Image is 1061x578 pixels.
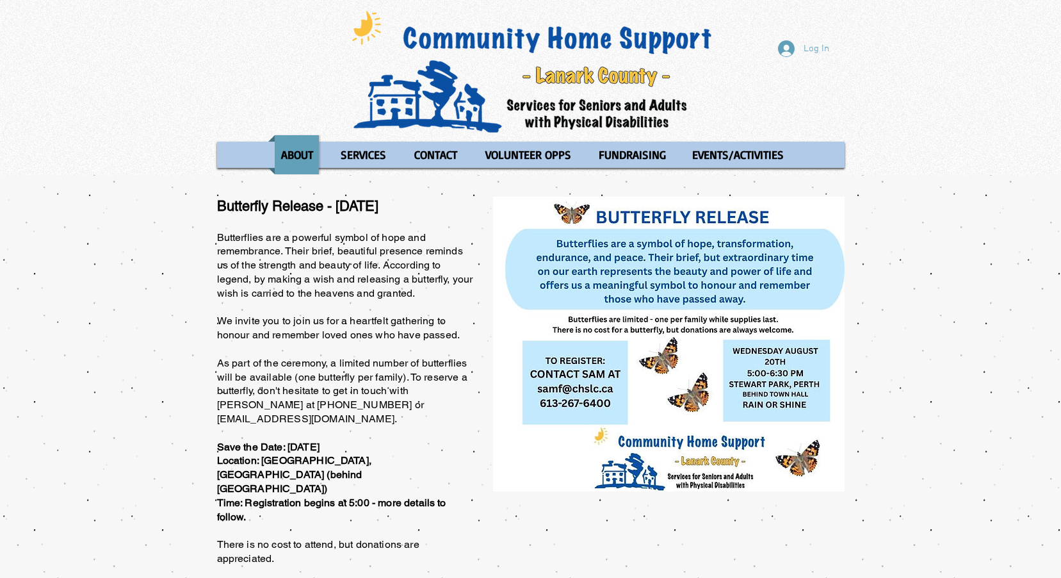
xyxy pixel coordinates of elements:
[217,441,446,523] span: Save the Date: [DATE] Location: [GEOGRAPHIC_DATA], [GEOGRAPHIC_DATA] (behind [GEOGRAPHIC_DATA]) T...
[335,135,392,174] p: SERVICES
[217,231,473,565] span: Butterflies are a powerful symbol of hope and remembrance. Their brief, beautiful presence remind...
[473,135,583,174] a: VOLUNTEER OPPS
[593,135,672,174] p: FUNDRAISING
[799,42,834,56] span: Log In
[217,198,378,214] span: Butterfly Release - [DATE]
[401,135,470,174] a: CONTACT
[493,197,845,491] img: butterfly_release_2025.jpg
[680,135,796,174] a: EVENTS/ACTIVITIES
[686,135,790,174] p: EVENTS/ACTIVITIES
[769,37,838,61] button: Log In
[328,135,398,174] a: SERVICES
[409,135,463,174] p: CONTACT
[268,135,325,174] a: ABOUT
[480,135,577,174] p: VOLUNTEER OPPS
[275,135,319,174] p: ABOUT
[217,135,845,174] nav: Site
[587,135,677,174] a: FUNDRAISING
